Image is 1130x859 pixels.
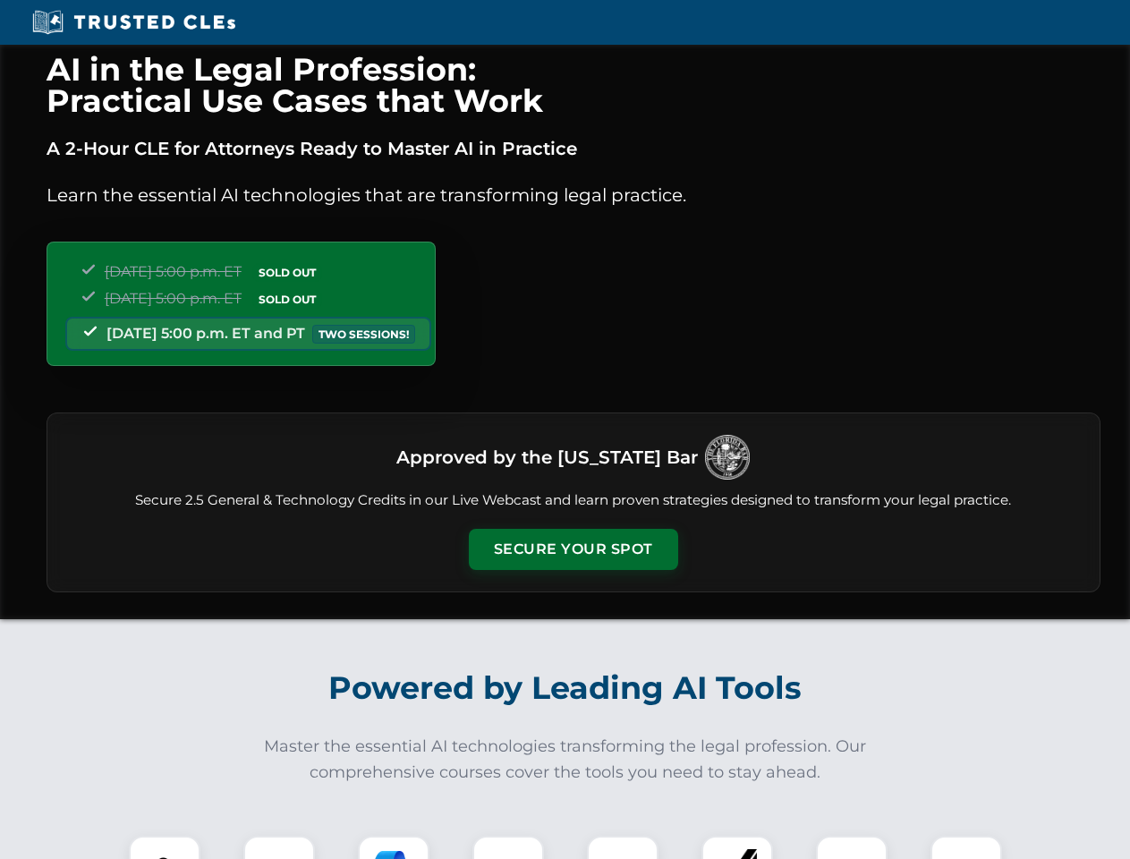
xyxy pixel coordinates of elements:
h1: AI in the Legal Profession: Practical Use Cases that Work [47,54,1100,116]
img: Trusted CLEs [27,9,241,36]
p: A 2-Hour CLE for Attorneys Ready to Master AI in Practice [47,134,1100,163]
button: Secure Your Spot [469,529,678,570]
p: Learn the essential AI technologies that are transforming legal practice. [47,181,1100,209]
span: SOLD OUT [252,263,322,282]
h3: Approved by the [US_STATE] Bar [396,441,698,473]
h2: Powered by Leading AI Tools [70,657,1061,719]
span: SOLD OUT [252,290,322,309]
img: Logo [705,435,750,480]
span: [DATE] 5:00 p.m. ET [105,263,242,280]
p: Master the essential AI technologies transforming the legal profession. Our comprehensive courses... [252,734,879,786]
p: Secure 2.5 General & Technology Credits in our Live Webcast and learn proven strategies designed ... [69,490,1078,511]
span: [DATE] 5:00 p.m. ET [105,290,242,307]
